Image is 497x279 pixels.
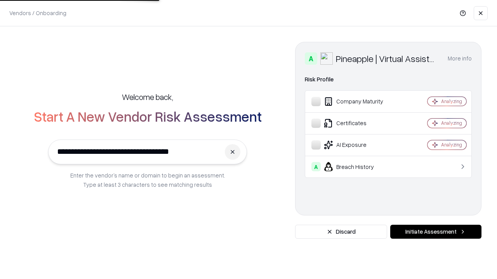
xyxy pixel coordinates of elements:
[305,52,317,65] div: A
[336,52,438,65] div: Pineapple | Virtual Assistant Agency
[9,9,66,17] p: Vendors / Onboarding
[311,140,404,150] div: AI Exposure
[441,120,462,126] div: Analyzing
[320,52,333,65] img: Pineapple | Virtual Assistant Agency
[311,162,321,171] div: A
[305,75,472,84] div: Risk Profile
[70,170,225,189] p: Enter the vendor’s name or domain to begin an assessment. Type at least 3 characters to see match...
[311,162,404,171] div: Breach History
[122,91,173,102] h5: Welcome back,
[311,97,404,106] div: Company Maturity
[34,108,262,124] h2: Start A New Vendor Risk Assessment
[441,98,462,105] div: Analyzing
[311,119,404,128] div: Certificates
[295,225,387,239] button: Discard
[448,52,472,65] button: More info
[441,141,462,148] div: Analyzing
[390,225,481,239] button: Initiate Assessment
